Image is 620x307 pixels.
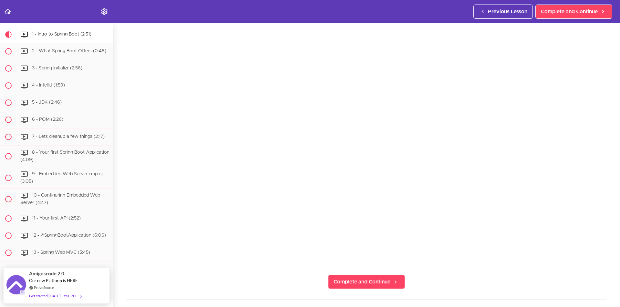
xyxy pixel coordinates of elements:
[20,193,100,205] span: 10 - Configuring Embedded Web Server (4:47)
[100,8,108,15] svg: Settings Menu
[32,49,106,53] span: 2 - What Spring Boot Offers (0:48)
[20,172,103,184] span: 9 - Embedded Web Server.cmproj (3:05)
[20,150,109,162] span: 8 - Your first Spring Boot Application (4:09)
[328,275,405,289] a: Complete and Continue
[29,292,81,300] div: Get started [DATE]. It's FREE
[488,8,527,15] span: Previous Lesson
[32,216,81,220] span: 11 - Your first API (2:52)
[32,66,82,70] span: 3 - Spring Initializr (2:56)
[4,8,12,15] svg: Back to course curriculum
[32,83,65,87] span: 4 - IntelliJ (1:59)
[32,250,90,255] span: 13 - Spring Web MVC (5:45)
[32,233,106,238] span: 12 - @SpringBootApplication (6:06)
[6,275,26,296] img: provesource social proof notification image
[34,285,54,290] a: ProveSource
[334,278,390,286] span: Complete and Continue
[535,5,612,19] a: Complete and Continue
[32,134,105,139] span: 7 - Lets cleanup a few things (2:17)
[32,100,62,105] span: 5 - JDK (2:46)
[541,8,598,15] span: Complete and Continue
[32,117,63,122] span: 6 - POM (2:26)
[29,278,78,283] span: Our new Platform is HERE
[32,32,91,36] span: 1 - Intro to Spring Boot (2:51)
[473,5,533,19] a: Previous Lesson
[29,270,64,277] span: Amigoscode 2.0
